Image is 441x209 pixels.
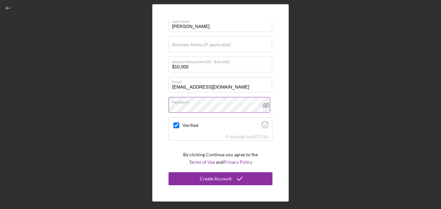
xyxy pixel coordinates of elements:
button: Create Account [169,172,272,185]
a: Visit Altcha.org [261,124,269,129]
a: Terms of Use [189,159,215,165]
a: Visit Altcha.org [251,134,269,139]
a: Privacy Policy [223,159,252,165]
div: Protected by [225,134,269,139]
label: Amount Requested ($0 - $60,000) [172,57,272,64]
label: Business Name (if applicable) [172,42,231,47]
label: Password [172,97,272,104]
label: Verified [183,123,259,128]
p: By clicking Continue you agree to the and [183,151,258,166]
div: Create Account [200,172,232,185]
label: Email [172,77,272,84]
